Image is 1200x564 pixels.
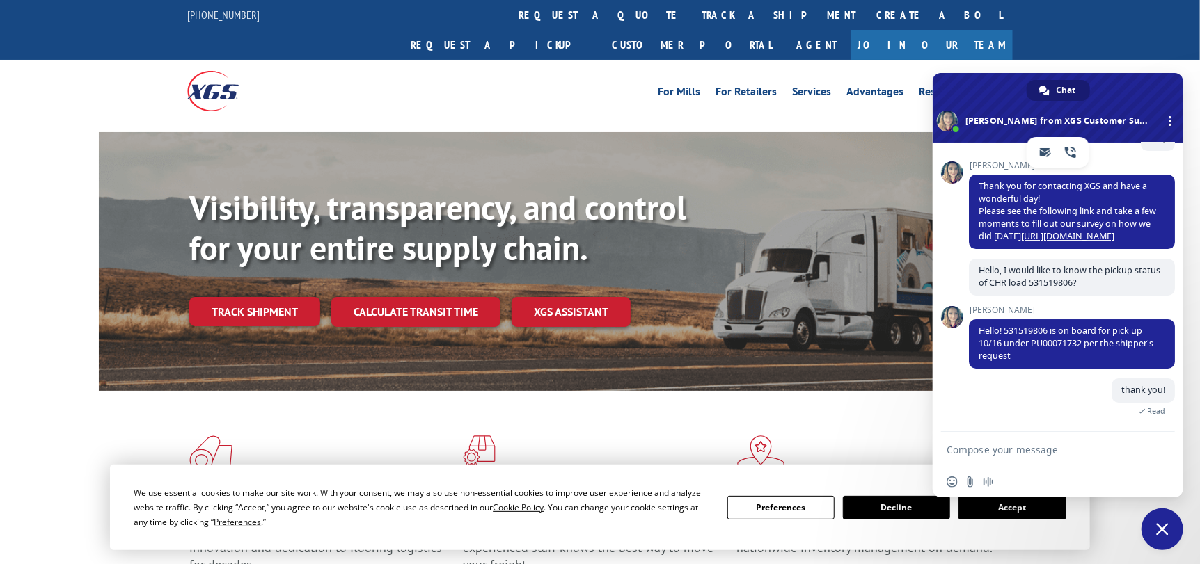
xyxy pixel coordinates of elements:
a: Agent [782,30,851,60]
div: Close chat [1142,508,1183,550]
a: email [1033,140,1058,165]
a: Track shipment [189,297,320,326]
a: For Mills [658,86,700,102]
a: Customer Portal [601,30,782,60]
img: xgs-icon-flagship-distribution-model-red [737,435,785,472]
div: We use essential cookies to make our site work. With your consent, we may also use non-essential ... [134,485,710,529]
div: More channels [1160,112,1179,131]
span: thank you! [1121,384,1165,396]
a: Calculate transit time [331,297,500,327]
span: [PERSON_NAME] [969,305,1175,315]
a: [URL][DOMAIN_NAME] [1021,230,1114,242]
span: Audio message [983,476,994,488]
span: Hello! 531519806 is on board for pick up 10/16 under PU00071732 per the shipper's request [979,325,1153,362]
a: XGS ASSISTANT [512,297,631,327]
a: Request a pickup [400,30,601,60]
span: Cookie Policy [493,501,544,513]
a: Advantages [846,86,903,102]
span: Read [1147,406,1165,416]
b: Visibility, transparency, and control for your entire supply chain. [189,186,686,269]
button: Decline [843,496,950,519]
a: Join Our Team [851,30,1013,60]
img: xgs-icon-focused-on-flooring-red [463,435,496,472]
button: Accept [958,496,1066,519]
a: For Retailers [716,86,777,102]
div: Cookie Consent Prompt [110,465,1090,550]
a: [PHONE_NUMBER] [187,8,260,22]
a: phone [1058,140,1083,165]
span: [PERSON_NAME] [969,161,1175,170]
span: Send a file [965,476,976,488]
button: Preferences [727,496,835,519]
span: Hello, I would like to know the pickup status of CHR load 531519806? [979,264,1160,289]
textarea: Compose your message... [947,444,1139,456]
a: Resources [919,86,968,102]
span: Preferences [214,516,261,528]
span: Insert an emoji [947,476,958,488]
img: xgs-icon-total-supply-chain-intelligence-red [189,435,232,472]
span: Thank you for contacting XGS and have a wonderful day! Please see the following link and take a f... [979,180,1156,242]
span: Chat [1057,80,1076,101]
a: Services [792,86,831,102]
div: Chat [1027,80,1090,101]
